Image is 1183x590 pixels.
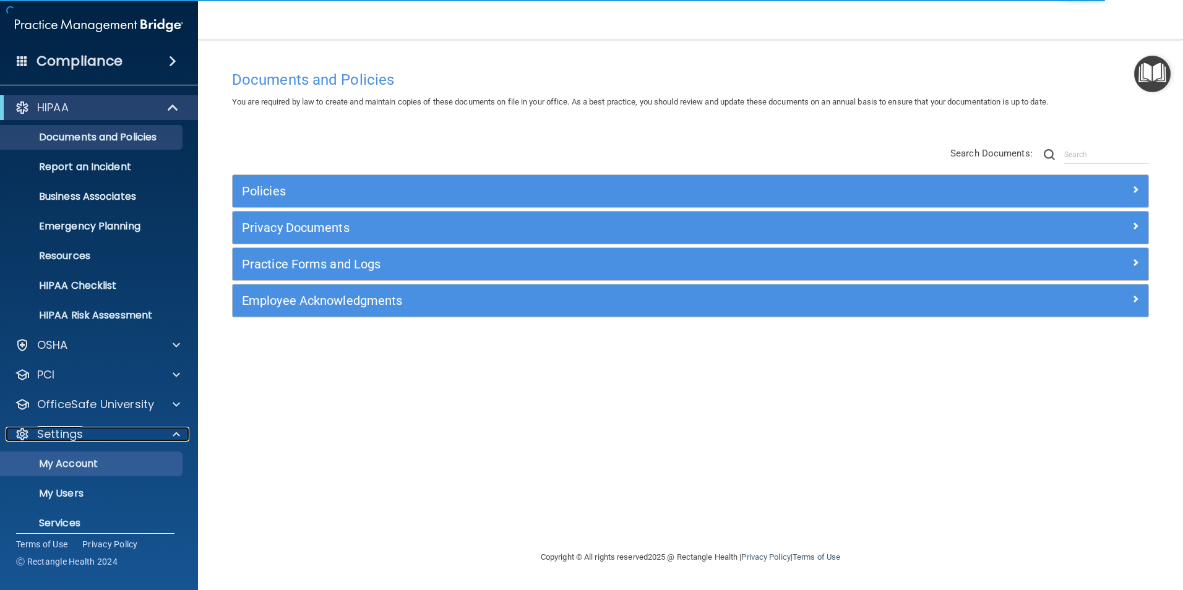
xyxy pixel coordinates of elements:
[242,294,910,307] h5: Employee Acknowledgments
[37,397,154,412] p: OfficeSafe University
[1064,145,1149,164] input: Search
[15,13,183,38] img: PMB logo
[242,218,1139,237] a: Privacy Documents
[8,487,177,500] p: My Users
[8,220,177,233] p: Emergency Planning
[465,537,916,577] div: Copyright © All rights reserved 2025 @ Rectangle Health | |
[741,552,790,562] a: Privacy Policy
[242,257,910,271] h5: Practice Forms and Logs
[8,280,177,292] p: HIPAA Checklist
[8,517,177,529] p: Services
[8,250,177,262] p: Resources
[37,367,54,382] p: PCI
[242,291,1139,310] a: Employee Acknowledgments
[8,161,177,173] p: Report an Incident
[37,338,68,353] p: OSHA
[242,181,1139,201] a: Policies
[1134,56,1171,92] button: Open Resource Center
[8,190,177,203] p: Business Associates
[8,309,177,322] p: HIPAA Risk Assessment
[242,184,910,198] h5: Policies
[232,97,1048,106] span: You are required by law to create and maintain copies of these documents on file in your office. ...
[242,221,910,234] h5: Privacy Documents
[82,538,138,550] a: Privacy Policy
[16,538,67,550] a: Terms of Use
[793,552,840,562] a: Terms of Use
[8,458,177,470] p: My Account
[15,100,179,115] a: HIPAA
[15,367,180,382] a: PCI
[37,427,83,442] p: Settings
[15,338,180,353] a: OSHA
[950,148,1033,159] span: Search Documents:
[232,72,1149,88] h4: Documents and Policies
[37,100,69,115] p: HIPAA
[37,53,123,70] h4: Compliance
[16,555,118,568] span: Ⓒ Rectangle Health 2024
[1044,149,1055,160] img: ic-search.3b580494.png
[15,427,180,442] a: Settings
[15,397,180,412] a: OfficeSafe University
[242,254,1139,274] a: Practice Forms and Logs
[8,131,177,143] p: Documents and Policies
